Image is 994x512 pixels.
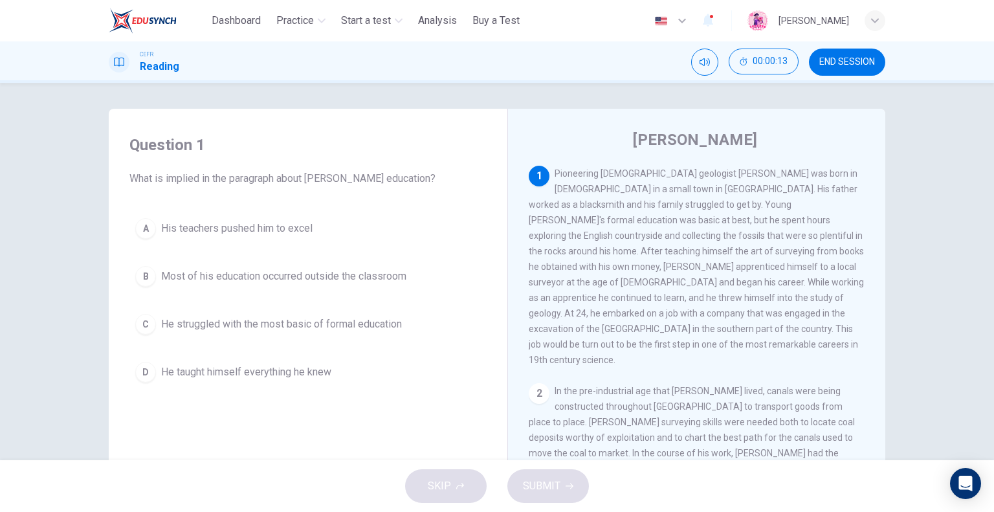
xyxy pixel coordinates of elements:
span: Pioneering [DEMOGRAPHIC_DATA] geologist [PERSON_NAME] was born in [DEMOGRAPHIC_DATA] in a small t... [529,168,864,365]
span: Start a test [341,13,391,28]
div: D [135,362,156,383]
img: ELTC logo [109,8,177,34]
button: 00:00:13 [729,49,799,74]
button: Start a test [336,9,408,32]
div: A [135,218,156,239]
button: Buy a Test [467,9,525,32]
img: en [653,16,669,26]
span: Dashboard [212,13,261,28]
h4: Question 1 [129,135,487,155]
span: Buy a Test [472,13,520,28]
button: DHe taught himself everything he knew [129,356,487,388]
button: Analysis [413,9,462,32]
button: Practice [271,9,331,32]
span: He taught himself everything he knew [161,364,331,380]
div: B [135,266,156,287]
span: What is implied in the paragraph about [PERSON_NAME] education? [129,171,487,186]
button: AHis teachers pushed him to excel [129,212,487,245]
button: BMost of his education occurred outside the classroom [129,260,487,293]
div: 1 [529,166,549,186]
div: Open Intercom Messenger [950,468,981,499]
button: Dashboard [206,9,266,32]
div: [PERSON_NAME] [779,13,849,28]
span: CEFR [140,50,153,59]
span: His teachers pushed him to excel [161,221,313,236]
span: He struggled with the most basic of formal education [161,317,402,332]
button: CHe struggled with the most basic of formal education [129,308,487,340]
div: Mute [691,49,718,76]
span: END SESSION [819,57,875,67]
span: Most of his education occurred outside the classroom [161,269,406,284]
div: 2 [529,383,549,404]
img: Profile picture [747,10,768,31]
span: Analysis [418,13,457,28]
button: END SESSION [809,49,885,76]
span: Practice [276,13,314,28]
div: C [135,314,156,335]
h1: Reading [140,59,179,74]
span: 00:00:13 [753,56,788,67]
a: ELTC logo [109,8,206,34]
h4: [PERSON_NAME] [633,129,757,150]
div: Hide [729,49,799,76]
